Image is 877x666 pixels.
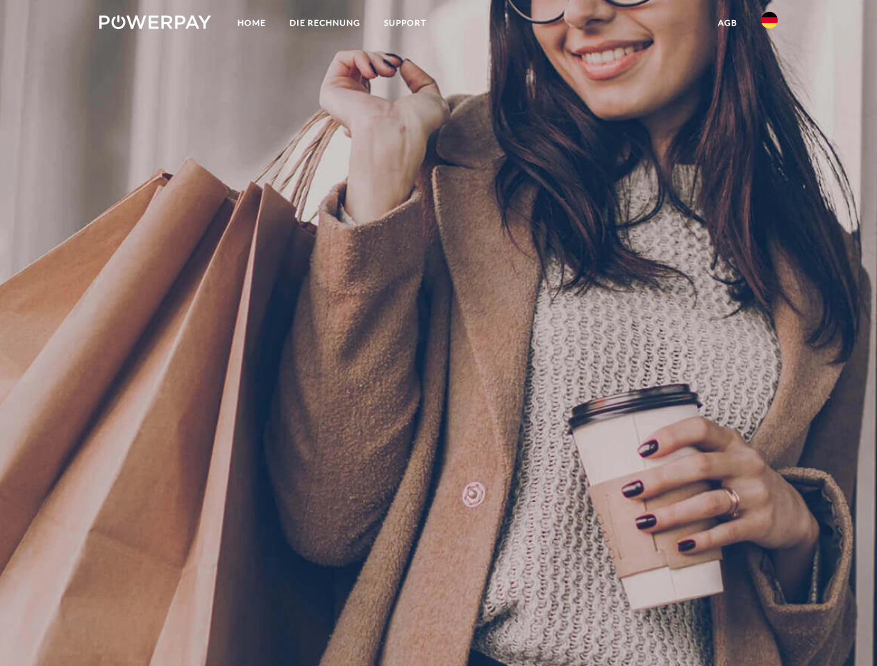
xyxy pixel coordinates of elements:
[226,10,278,35] a: Home
[706,10,749,35] a: agb
[372,10,438,35] a: SUPPORT
[278,10,372,35] a: DIE RECHNUNG
[99,15,211,29] img: logo-powerpay-white.svg
[761,12,778,28] img: de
